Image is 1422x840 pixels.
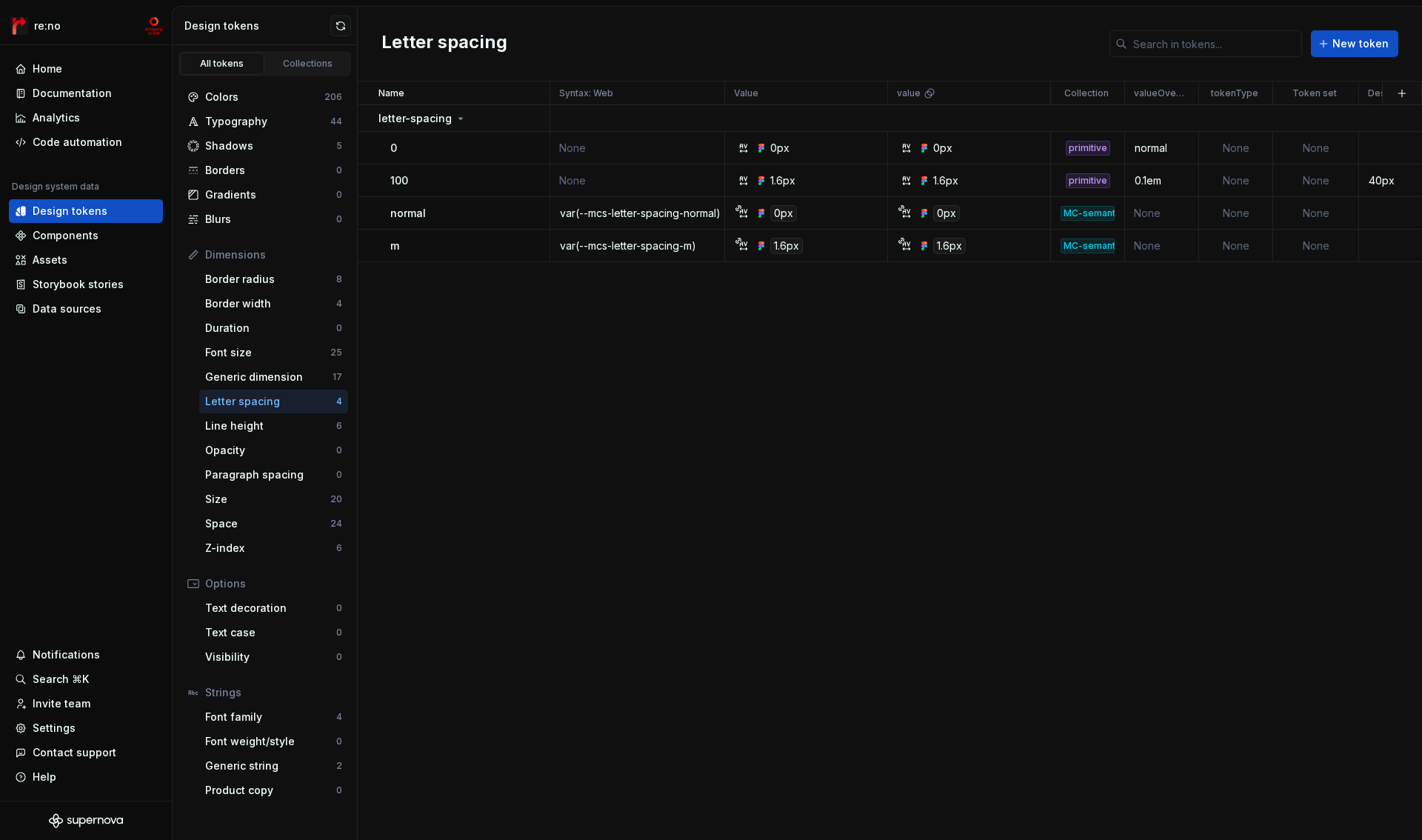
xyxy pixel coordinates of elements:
a: Font family4 [199,705,348,729]
button: Contact support [9,741,163,764]
div: 0.1em [1126,173,1198,188]
div: re:no [34,19,61,33]
button: Help [9,765,163,789]
p: Value [734,87,758,99]
td: None [1125,197,1199,230]
a: Shadows5 [181,134,348,158]
div: Design tokens [184,19,330,33]
div: 24 [330,518,342,530]
a: Generic dimension17 [199,365,348,389]
div: Help [33,770,56,784]
div: Design tokens [33,204,107,219]
span: New token [1332,36,1389,51]
div: 0 [336,164,342,176]
a: Settings [9,716,163,740]
div: Contact support [33,745,116,760]
div: Opacity [205,443,336,458]
div: var(--mcs-letter-spacing-m) [551,239,724,253]
a: Z-index6 [199,536,348,560]
div: Components [33,228,99,243]
a: Typography44 [181,110,348,133]
div: Line height [205,419,336,433]
div: Borders [205,163,336,178]
td: None [1273,164,1359,197]
a: Opacity0 [199,439,348,462]
p: letter-spacing [378,111,452,126]
a: Font size25 [199,341,348,364]
p: Token set [1292,87,1337,99]
div: 0 [336,213,342,225]
td: None [1199,164,1273,197]
a: Size20 [199,487,348,511]
p: 100 [390,173,408,188]
p: valueOverride [1134,87,1186,99]
td: None [1273,132,1359,164]
div: 206 [324,91,342,103]
div: Dimensions [205,247,342,262]
div: 8 [336,273,342,285]
div: Border width [205,296,336,311]
a: Assets [9,248,163,272]
div: 25 [330,347,342,359]
div: 1.6px [770,173,795,188]
div: 20 [330,493,342,505]
h2: Letter spacing [381,30,507,57]
div: 0px [770,141,790,156]
div: Strings [205,685,342,700]
p: Syntax: Web [559,87,613,99]
p: Collection [1064,87,1109,99]
div: 0 [336,469,342,481]
div: Border radius [205,272,336,287]
div: 0 [336,784,342,796]
div: 6 [336,420,342,432]
a: Visibility0 [199,645,348,669]
div: Assets [33,253,67,267]
div: 1.6px [770,238,803,254]
a: Border width4 [199,292,348,316]
p: normal [390,206,426,221]
div: Gradients [205,187,336,202]
p: Description [1368,87,1419,99]
div: 1.6px [933,173,958,188]
div: Search ⌘K [33,672,89,687]
div: Design system data [12,181,99,193]
div: 17 [333,371,342,383]
svg: Supernova Logo [49,813,123,828]
a: Analytics [9,106,163,130]
div: Settings [33,721,76,736]
a: Text case0 [199,621,348,644]
img: mc-develop [145,17,163,35]
div: Size [205,492,330,507]
div: Font size [205,345,330,360]
a: Gradients0 [181,183,348,207]
td: None [1125,230,1199,262]
div: 4 [336,396,342,407]
div: Text case [205,625,336,640]
div: 4 [336,711,342,723]
button: Search ⌘K [9,667,163,691]
div: Data sources [33,301,101,316]
div: Font family [205,710,336,724]
a: Invite team [9,692,163,716]
div: 0 [336,444,342,456]
td: None [550,132,725,164]
div: Home [33,61,62,76]
div: Documentation [33,86,112,101]
div: Paragraph spacing [205,467,336,482]
div: Font weight/style [205,734,336,749]
a: Duration0 [199,316,348,340]
a: Generic string2 [199,754,348,778]
div: 44 [330,116,342,127]
div: 0px [770,205,797,221]
div: 0 [336,322,342,334]
div: Options [205,576,342,591]
div: Visibility [205,650,336,664]
a: Font weight/style0 [199,730,348,753]
td: None [1199,230,1273,262]
div: Generic dimension [205,370,333,384]
div: primitive [1066,141,1110,156]
div: 0 [336,627,342,639]
div: Text decoration [205,601,336,616]
p: value [897,87,921,99]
